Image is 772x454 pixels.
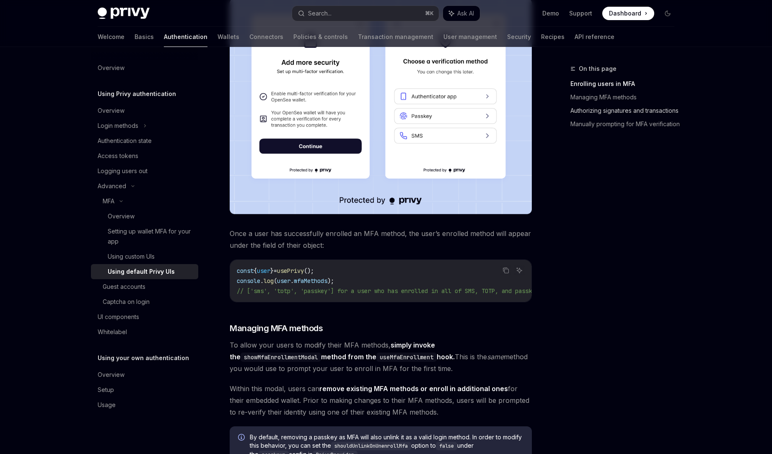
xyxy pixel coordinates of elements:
[237,277,260,285] span: console
[91,309,198,324] a: UI components
[507,27,531,47] a: Security
[294,277,327,285] span: mfaMethods
[569,9,592,18] a: Support
[103,297,150,307] div: Captcha on login
[98,400,116,410] div: Usage
[570,117,681,131] a: Manually prompting for MFA verification
[238,434,246,442] svg: Info
[514,265,525,276] button: Ask AI
[98,121,138,131] div: Login methods
[91,209,198,224] a: Overview
[570,77,681,91] a: Enrolling users in MFA
[98,385,114,395] div: Setup
[609,9,641,18] span: Dashboard
[230,383,532,418] span: Within this modal, users can for their embedded wallet. Prior to making changes to their MFA meth...
[249,27,283,47] a: Connectors
[277,277,290,285] span: user
[98,370,124,380] div: Overview
[570,91,681,104] a: Managing MFA methods
[98,63,124,73] div: Overview
[164,27,207,47] a: Authentication
[304,267,314,275] span: ();
[91,224,198,249] a: Setting up wallet MFA for your app
[274,267,277,275] span: =
[264,277,274,285] span: log
[230,228,532,251] span: Once a user has successfully enrolled an MFA method, the user’s enrolled method will appear under...
[98,166,148,176] div: Logging users out
[135,27,154,47] a: Basics
[237,287,552,295] span: // ['sms', 'totp', 'passkey'] for a user who has enrolled in all of SMS, TOTP, and passkey MFA
[98,136,152,146] div: Authentication state
[98,27,124,47] a: Welcome
[108,252,155,262] div: Using custom UIs
[98,151,138,161] div: Access tokens
[98,8,150,19] img: dark logo
[257,267,270,275] span: user
[91,279,198,294] a: Guest accounts
[91,103,198,118] a: Overview
[103,196,114,206] div: MFA
[331,442,411,450] code: shouldUnlinkOnUnenrollMfa
[274,277,277,285] span: (
[500,265,511,276] button: Copy the contents from the code block
[98,106,124,116] div: Overview
[487,353,504,361] em: same
[260,277,264,285] span: .
[241,353,321,362] code: showMfaEnrollmentModal
[443,6,480,21] button: Ask AI
[218,27,239,47] a: Wallets
[103,282,145,292] div: Guest accounts
[319,384,508,393] strong: remove existing MFA methods or enroll in additional ones
[602,7,654,20] a: Dashboard
[542,9,559,18] a: Demo
[376,353,437,362] code: useMfaEnrollment
[425,10,434,17] span: ⌘ K
[91,60,198,75] a: Overview
[91,264,198,279] a: Using default Privy UIs
[575,27,614,47] a: API reference
[91,397,198,412] a: Usage
[436,442,457,450] code: false
[541,27,565,47] a: Recipes
[98,312,139,322] div: UI components
[661,7,674,20] button: Toggle dark mode
[277,267,304,275] span: usePrivy
[91,249,198,264] a: Using custom UIs
[98,89,176,99] h5: Using Privy authentication
[108,211,135,221] div: Overview
[91,294,198,309] a: Captcha on login
[358,27,433,47] a: Transaction management
[98,327,127,337] div: Whitelabel
[91,163,198,179] a: Logging users out
[293,27,348,47] a: Policies & controls
[91,324,198,340] a: Whitelabel
[98,181,126,191] div: Advanced
[91,133,198,148] a: Authentication state
[230,322,323,334] span: Managing MFA methods
[91,382,198,397] a: Setup
[254,267,257,275] span: {
[443,27,497,47] a: User management
[308,8,332,18] div: Search...
[98,353,189,363] h5: Using your own authentication
[108,267,175,277] div: Using default Privy UIs
[237,267,254,275] span: const
[91,148,198,163] a: Access tokens
[91,367,198,382] a: Overview
[327,277,334,285] span: );
[108,226,193,246] div: Setting up wallet MFA for your app
[270,267,274,275] span: }
[579,64,617,74] span: On this page
[570,104,681,117] a: Authorizing signatures and transactions
[457,9,474,18] span: Ask AI
[292,6,439,21] button: Search...⌘K
[230,339,532,374] span: To allow your users to modify their MFA methods, This is the method you would use to prompt your ...
[290,277,294,285] span: .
